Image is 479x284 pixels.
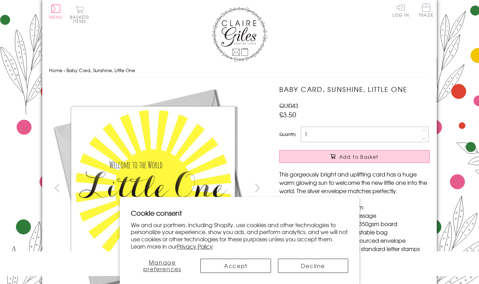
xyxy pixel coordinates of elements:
span: Add to Basket [339,153,379,160]
button: Add to Basket [279,150,430,163]
a: Trade [419,3,433,18]
span: Trade [419,3,433,17]
p: This gorgeously bright and uplifting card has a huge warm glowing sun to welcome the new little o... [279,170,430,195]
a: Home [49,67,62,74]
h2: Cookie consent [131,208,348,218]
button: prev [49,180,65,196]
img: Claire Giles Greetings Cards [212,7,267,62]
button: next [250,180,265,196]
span: £3.50 [279,110,296,119]
p: We and our partners, including Shopify, use cookies and other technologies to personalize your ex... [131,221,348,250]
span: Menu [49,14,63,20]
a: Privacy Policy [177,242,213,250]
span: › [64,67,65,74]
button: Menu [49,5,63,19]
button: Accept [200,259,271,273]
span: Manage preferences [143,258,181,273]
h1: Baby Card, Sunshine, Little One [279,84,430,94]
button: Manage preferences [131,259,193,273]
button: Basket0 items [70,6,89,23]
span: Baby Card, Sunshine, Little One [66,67,135,74]
button: Decline [278,259,348,273]
nav: breadcrumbs [49,63,430,78]
a: Log In [392,3,409,17]
label: Quantity [279,131,296,137]
span: QUI043 [279,101,298,110]
span: 0 items [73,14,89,24]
